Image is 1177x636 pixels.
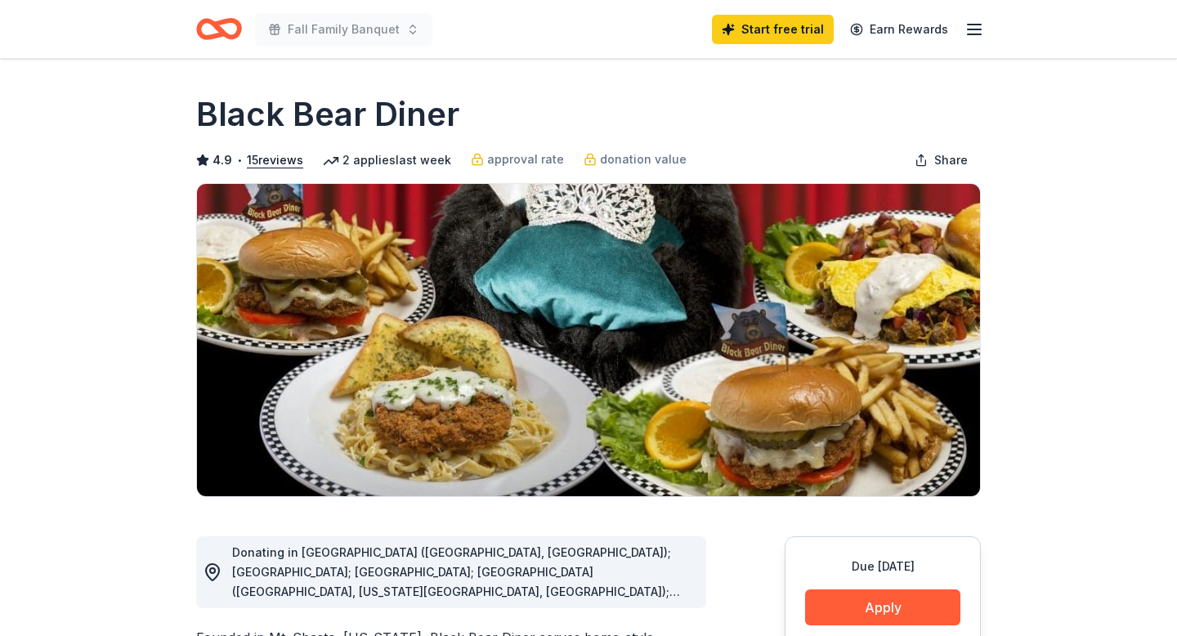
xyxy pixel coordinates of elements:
[197,184,980,496] img: Image for Black Bear Diner
[805,557,960,576] div: Due [DATE]
[323,150,451,170] div: 2 applies last week
[213,150,232,170] span: 4.9
[255,13,432,46] button: Fall Family Banquet
[902,144,981,177] button: Share
[288,20,400,39] span: Fall Family Banquet
[237,154,243,167] span: •
[471,150,564,169] a: approval rate
[196,10,242,48] a: Home
[247,150,303,170] button: 15reviews
[600,150,687,169] span: donation value
[934,150,968,170] span: Share
[584,150,687,169] a: donation value
[487,150,564,169] span: approval rate
[712,15,834,44] a: Start free trial
[805,589,960,625] button: Apply
[196,92,459,137] h1: Black Bear Diner
[840,15,958,44] a: Earn Rewards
